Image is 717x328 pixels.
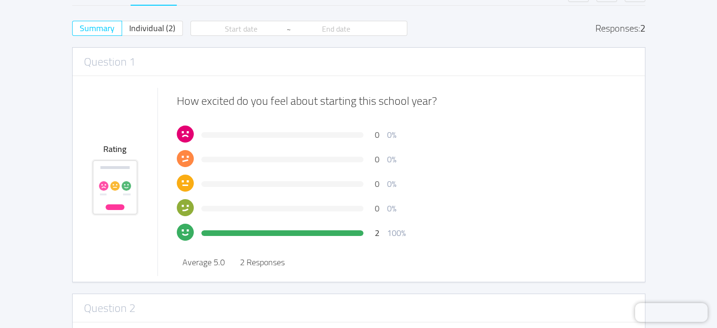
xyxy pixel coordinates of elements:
[387,127,396,143] span: 0%
[375,225,379,241] span: 2
[375,151,379,167] span: 0
[177,95,626,107] div: How excited do you feel about starting this school year?
[375,176,379,192] span: 0
[595,24,645,33] div: Responses:
[387,151,396,167] span: 0%
[80,20,115,36] span: Summary
[129,20,175,36] span: Individual (2)
[240,254,285,270] span: 2 Responses
[387,176,396,192] span: 0%
[387,201,396,216] span: 0%
[387,225,406,241] span: 100%
[291,24,381,34] input: End date
[375,127,379,143] span: 0
[196,24,287,34] input: Start date
[91,145,139,153] div: Rating
[84,300,135,317] h3: Question 2
[375,201,379,216] span: 0
[640,19,645,37] div: 2
[84,53,135,70] h3: Question 1
[182,254,225,270] span: Average 5.0
[635,303,708,322] iframe: Chatra live chat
